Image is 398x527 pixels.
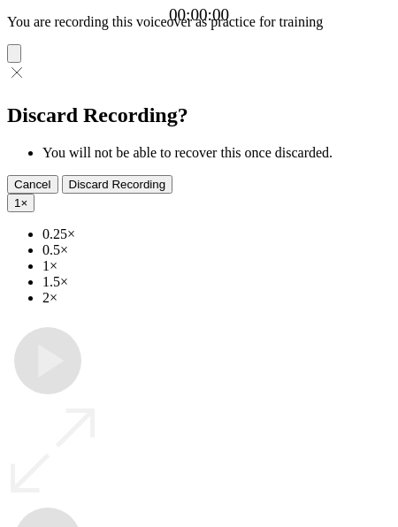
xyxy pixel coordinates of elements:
li: 1.5× [42,274,391,290]
li: 0.5× [42,242,391,258]
h2: Discard Recording? [7,103,391,127]
li: 1× [42,258,391,274]
button: Cancel [7,175,58,194]
li: 2× [42,290,391,306]
span: 1 [14,196,20,210]
li: You will not be able to recover this once discarded. [42,145,391,161]
a: 00:00:00 [169,5,229,25]
button: Discard Recording [62,175,173,194]
button: 1× [7,194,34,212]
p: You are recording this voiceover as practice for training [7,14,391,30]
li: 0.25× [42,226,391,242]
